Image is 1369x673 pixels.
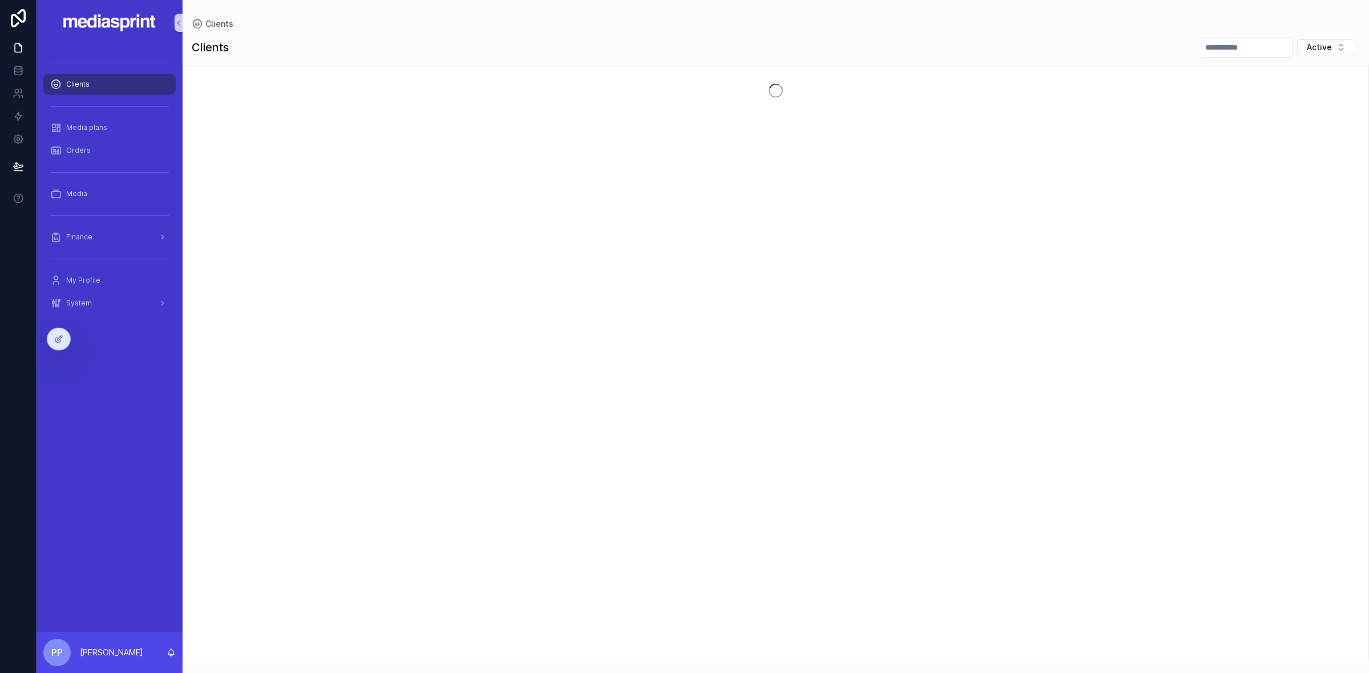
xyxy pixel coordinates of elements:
a: Media [43,183,176,204]
span: Clients [66,80,90,89]
h1: Clients [192,39,229,55]
span: My Profile [66,276,100,285]
span: Clients [205,18,233,30]
button: Select Button [1297,39,1355,55]
span: Orders [66,146,91,155]
span: Media plans [66,123,107,132]
p: [PERSON_NAME] [80,647,143,658]
a: Clients [43,74,176,95]
a: My Profile [43,270,176,291]
span: PP [51,646,63,659]
img: App logo [63,14,157,32]
a: Clients [192,18,233,30]
span: Media [66,189,87,198]
a: System [43,293,176,313]
div: scrollable content [37,46,183,328]
span: Finance [66,233,92,242]
span: System [66,299,92,308]
a: Media plans [43,117,176,138]
a: Finance [43,227,176,247]
a: Orders [43,140,176,161]
span: Active [1307,42,1332,53]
